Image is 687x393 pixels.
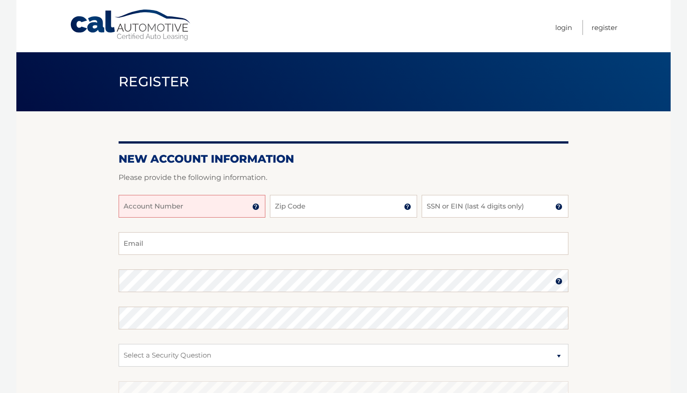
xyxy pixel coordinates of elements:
[119,73,189,90] span: Register
[119,152,568,166] h2: New Account Information
[555,203,563,210] img: tooltip.svg
[119,195,265,218] input: Account Number
[404,203,411,210] img: tooltip.svg
[119,232,568,255] input: Email
[555,278,563,285] img: tooltip.svg
[70,9,192,41] a: Cal Automotive
[252,203,259,210] img: tooltip.svg
[555,20,572,35] a: Login
[270,195,417,218] input: Zip Code
[119,171,568,184] p: Please provide the following information.
[592,20,617,35] a: Register
[422,195,568,218] input: SSN or EIN (last 4 digits only)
